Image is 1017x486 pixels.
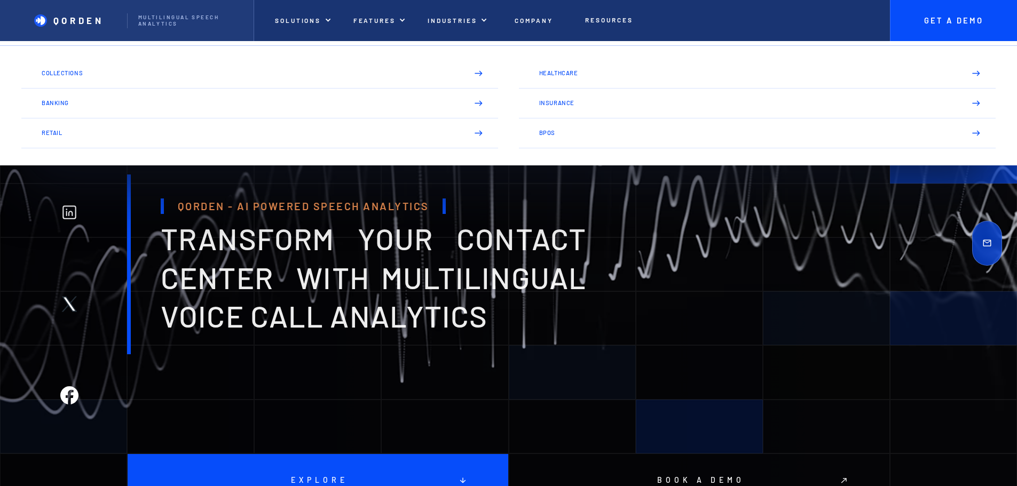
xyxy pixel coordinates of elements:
[42,100,459,106] p: Banking
[519,89,996,118] a: Insurance
[21,59,498,89] a: Collections
[353,17,396,24] p: features
[913,16,994,26] p: Get A Demo
[42,130,459,136] p: Retail
[275,17,321,24] p: Solutions
[539,130,957,136] p: BPOs
[539,70,957,76] p: Healthcare
[161,198,446,214] h1: Qorden - AI Powered Speech Analytics
[653,476,745,485] p: Book a demo
[60,295,78,313] img: Twitter
[60,203,78,221] img: Linkedin
[428,17,477,24] p: INDUSTRIES
[539,100,957,106] p: Insurance
[519,118,996,148] a: BPOs
[138,14,243,27] p: Multilingual Speech analytics
[585,16,633,23] p: Resources
[53,15,104,26] p: Qorden
[515,17,553,24] p: Company
[21,89,498,118] a: Banking
[42,70,459,76] p: Collections
[161,220,586,334] span: transform your contact center with multilingual voice Call analytics
[21,118,498,148] a: Retail
[287,476,348,485] p: Explore
[60,386,78,404] img: Facebook
[519,59,996,89] a: Healthcare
